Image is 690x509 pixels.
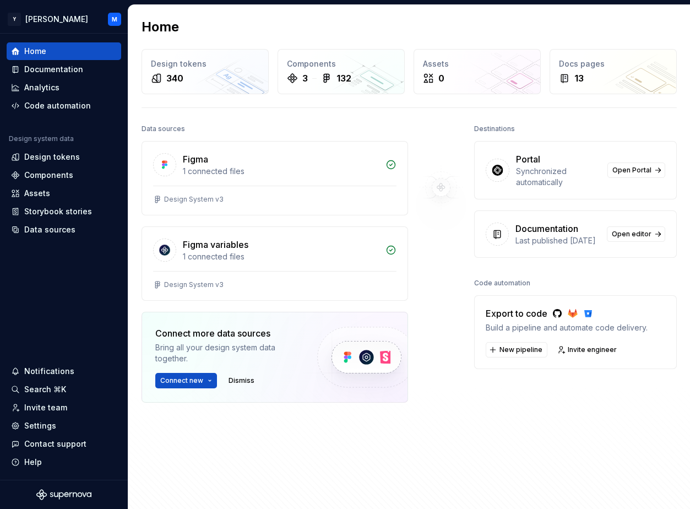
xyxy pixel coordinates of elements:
button: Dismiss [224,373,259,388]
a: Code automation [7,97,121,115]
span: Open Portal [612,166,651,175]
div: Design tokens [24,151,80,163]
a: Open Portal [607,163,665,178]
div: Assets [423,58,531,69]
button: Help [7,453,121,471]
button: Notifications [7,362,121,380]
div: Components [287,58,395,69]
div: Export to code [486,307,648,320]
svg: Supernova Logo [36,489,91,500]
div: 132 [336,72,351,85]
div: Design System v3 [164,280,224,289]
div: Search ⌘K [24,384,66,395]
div: Design tokens [151,58,259,69]
div: Figma variables [183,238,248,251]
span: Invite engineer [568,345,617,354]
div: Code automation [24,100,91,111]
a: Open editor [607,226,665,242]
a: Figma variables1 connected filesDesign System v3 [142,226,408,301]
div: Code automation [474,275,530,291]
div: Y [8,13,21,26]
div: Documentation [515,222,578,235]
div: Design System v3 [164,195,224,204]
div: Destinations [474,121,515,137]
div: Help [24,457,42,468]
a: Analytics [7,79,121,96]
a: Data sources [7,221,121,239]
a: Assets [7,185,121,202]
div: [PERSON_NAME] [25,14,88,25]
span: Open editor [612,230,651,239]
div: Notifications [24,366,74,377]
div: Documentation [24,64,83,75]
div: Contact support [24,438,86,450]
a: Settings [7,417,121,435]
a: Invite team [7,399,121,416]
div: Analytics [24,82,59,93]
div: M [112,15,117,24]
div: Bring all your design system data together. [155,342,298,364]
div: 340 [166,72,183,85]
button: Contact support [7,435,121,453]
div: Build a pipeline and automate code delivery. [486,322,648,333]
a: Design tokens340 [142,49,269,94]
div: Storybook stories [24,206,92,217]
a: Figma1 connected filesDesign System v3 [142,141,408,215]
div: Docs pages [559,58,667,69]
a: Components3132 [278,49,405,94]
a: Components [7,166,121,184]
button: New pipeline [486,342,547,358]
div: Data sources [142,121,185,137]
div: Figma [183,153,208,166]
a: Home [7,42,121,60]
span: New pipeline [499,345,542,354]
div: Settings [24,420,56,431]
div: 1 connected files [183,251,379,262]
span: Dismiss [229,376,254,385]
a: Documentation [7,61,121,78]
a: Invite engineer [554,342,622,358]
div: Portal [516,153,540,166]
div: Synchronized automatically [516,166,601,188]
div: Last published [DATE] [515,235,600,246]
button: Connect new [155,373,217,388]
a: Design tokens [7,148,121,166]
h2: Home [142,18,179,36]
a: Storybook stories [7,203,121,220]
div: Connect more data sources [155,327,298,340]
div: Assets [24,188,50,199]
div: 0 [438,72,444,85]
div: Invite team [24,402,67,413]
a: Docs pages13 [550,49,677,94]
div: Data sources [24,224,75,235]
div: Components [24,170,73,181]
a: Assets0 [414,49,541,94]
button: Search ⌘K [7,381,121,398]
div: 13 [574,72,584,85]
span: Connect new [160,376,203,385]
div: 3 [302,72,308,85]
div: Design system data [9,134,74,143]
button: Y[PERSON_NAME]M [2,7,126,31]
div: 1 connected files [183,166,379,177]
div: Home [24,46,46,57]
